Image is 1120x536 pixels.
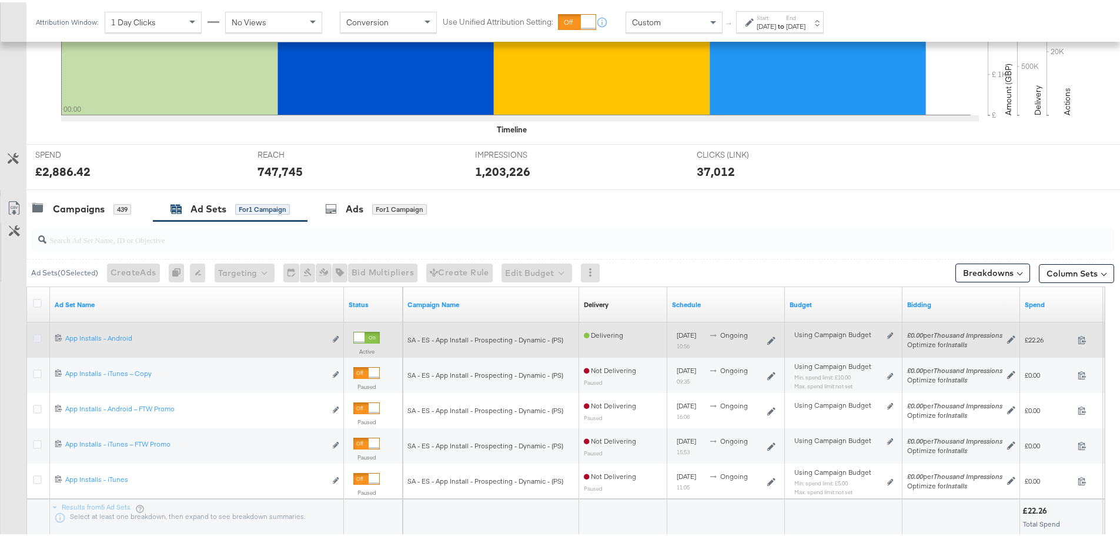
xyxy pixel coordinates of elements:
[584,298,609,307] div: Delivery
[677,446,690,453] sub: 15:53
[111,15,156,25] span: 1 Day Clicks
[907,470,1002,478] span: per
[65,367,326,379] a: App Installs - iTunes – Copy
[794,359,871,369] span: Using Campaign Budget
[934,399,1002,408] em: Thousand Impressions
[794,380,852,387] sub: Max. spend limit : not set
[907,373,1002,382] div: Optimize for
[346,200,363,214] div: Ads
[794,477,848,484] sub: Min. spend limit: £5.00
[443,14,553,25] label: Use Unified Attribution Setting:
[934,434,1002,443] em: Thousand Impressions
[65,437,326,450] a: App Installs - iTunes – FTW Promo
[1025,404,1073,412] span: £0.00
[907,444,1002,453] div: Optimize for
[720,364,748,372] span: ongoing
[65,402,326,411] div: App Installs - Android – FTW Promo
[632,15,661,25] span: Custom
[907,399,1002,408] span: per
[697,161,735,178] div: 37,012
[794,328,884,337] div: Using Campaign Budget
[65,331,326,341] div: App Installs - Android
[907,434,923,443] em: £0.00
[907,328,1002,337] span: per
[907,399,923,408] em: £0.00
[677,399,696,408] span: [DATE]
[1022,503,1051,514] div: £22.26
[934,328,1002,337] em: Thousand Impressions
[946,373,967,382] em: Installs
[794,486,852,493] sub: Max. spend limit : not set
[55,298,339,307] a: Your Ad Set name.
[113,202,131,212] div: 439
[584,364,636,372] span: Not Delivering
[35,16,99,24] div: Attribution Window:
[677,328,696,337] span: [DATE]
[65,437,326,447] div: App Installs - iTunes – FTW Promo
[407,368,563,377] span: SA - ES - App Install - Prospecting - Dynamic - (PS)
[353,416,380,424] label: Paused
[907,328,923,337] em: £0.00
[169,261,190,280] div: 0
[786,12,805,19] label: End:
[1025,298,1098,307] a: The total amount spent to date.
[907,364,1002,372] span: per
[672,298,780,307] a: Shows when your Ad Set is scheduled to deliver.
[65,331,326,344] a: App Installs - Android
[677,411,690,418] sub: 16:08
[584,447,603,454] sub: Paused
[794,371,851,378] sub: Min. spend limit: £10.00
[1032,83,1043,113] text: Delivery
[346,15,389,25] span: Conversion
[1025,368,1073,377] span: £0.00
[720,399,748,408] span: ongoing
[31,265,98,276] div: Ad Sets ( 0 Selected)
[407,439,563,448] span: SA - ES - App Install - Prospecting - Dynamic - (PS)
[677,434,696,443] span: [DATE]
[786,19,805,29] div: [DATE]
[677,364,696,372] span: [DATE]
[794,465,871,475] span: Using Campaign Budget
[907,338,1002,347] div: Optimize for
[907,408,1002,418] div: Optimize for
[235,202,290,212] div: for 1 Campaign
[35,147,123,158] span: SPEND
[790,298,898,307] a: Shows the current budget of Ad Set.
[946,408,967,417] em: Installs
[1003,61,1014,113] text: Amount (GBP)
[475,147,563,158] span: IMPRESSIONS
[584,399,636,408] span: Not Delivering
[907,470,923,478] em: £0.00
[584,470,636,478] span: Not Delivering
[46,221,1015,244] input: Search Ad Set Name, ID or Objective
[757,19,776,29] div: [DATE]
[497,122,527,133] div: Timeline
[1025,333,1073,342] span: £22.26
[584,434,636,443] span: Not Delivering
[584,377,603,384] sub: Paused
[720,434,748,443] span: ongoing
[35,161,91,178] div: £2,886.42
[794,434,884,443] div: Using Campaign Budget
[407,404,563,412] span: SA - ES - App Install - Prospecting - Dynamic - (PS)
[1039,262,1114,281] button: Column Sets
[677,375,690,382] sub: 09:35
[53,200,105,214] div: Campaigns
[65,472,326,482] div: App Installs - iTunes
[65,472,326,485] a: App Installs - iTunes
[776,19,786,28] strong: to
[584,482,603,490] sub: Paused
[757,12,776,19] label: Start:
[353,487,380,494] label: Paused
[720,328,748,337] span: ongoing
[677,481,690,488] sub: 11:05
[353,345,380,353] label: Active
[907,364,923,372] em: £0.00
[907,479,1002,488] div: Optimize for
[677,470,696,478] span: [DATE]
[907,434,1002,443] span: per
[232,15,266,25] span: No Views
[258,161,303,178] div: 747,745
[794,398,884,408] div: Using Campaign Budget
[349,298,398,307] a: Shows the current state of your Ad Set.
